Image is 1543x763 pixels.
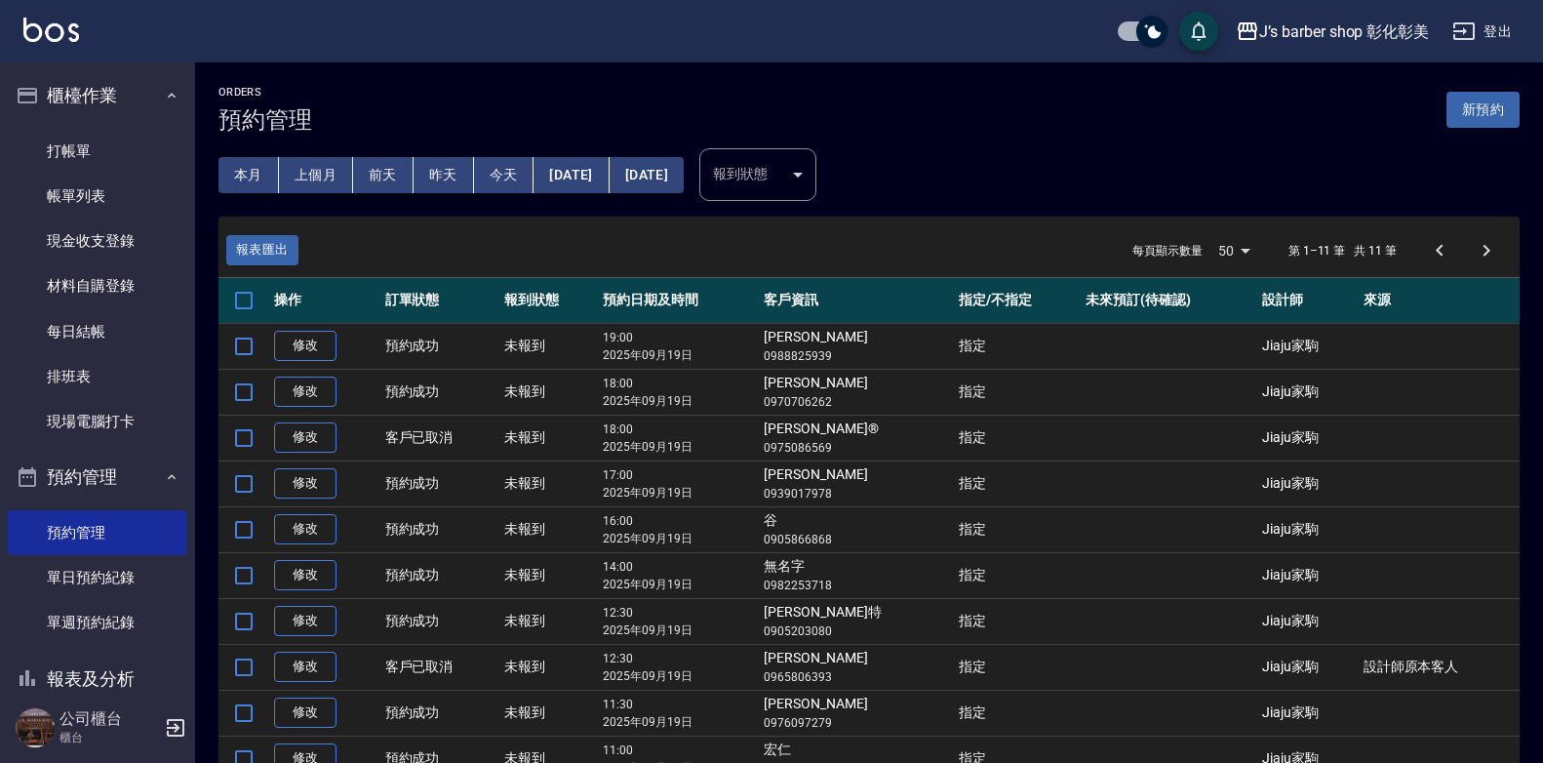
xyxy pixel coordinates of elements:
p: 11:30 [603,696,754,713]
button: [DATE] [534,157,609,193]
p: 0905866868 [764,531,949,548]
td: 無名字 [759,552,954,598]
a: 預約管理 [8,510,187,555]
p: 2025年09月19日 [603,667,754,685]
td: 客戶已取消 [380,644,499,690]
td: 設計師原本客人 [1359,644,1520,690]
a: 修改 [274,331,336,361]
a: 修改 [274,468,336,499]
td: 未報到 [499,461,598,506]
p: 0975086569 [764,439,949,457]
td: 預約成功 [380,552,499,598]
p: 2025年09月19日 [603,484,754,502]
td: Jiaju家駒 [1257,369,1359,415]
td: Jiaju家駒 [1257,323,1359,369]
p: 19:00 [603,329,754,346]
td: [PERSON_NAME] [759,323,954,369]
td: 未報到 [499,690,598,736]
a: 每日結帳 [8,309,187,354]
h3: 預約管理 [218,106,312,134]
td: [PERSON_NAME] [759,461,954,506]
td: Jiaju家駒 [1257,552,1359,598]
p: 第 1–11 筆 共 11 筆 [1288,242,1397,260]
td: Jiaju家駒 [1257,506,1359,552]
td: [PERSON_NAME]特 [759,598,954,644]
th: 設計師 [1257,278,1359,324]
div: J’s barber shop 彰化彰美 [1259,20,1429,44]
button: save [1179,12,1218,51]
p: 2025年09月19日 [603,438,754,456]
p: 2025年09月19日 [603,346,754,364]
td: 預約成功 [380,598,499,644]
a: 排班表 [8,354,187,399]
button: 新預約 [1446,92,1520,128]
p: 0939017978 [764,485,949,502]
p: 0988825939 [764,347,949,365]
p: 2025年09月19日 [603,576,754,593]
p: 2025年09月19日 [603,392,754,410]
button: 上個月 [279,157,353,193]
button: 前天 [353,157,414,193]
td: 谷 [759,506,954,552]
button: 昨天 [414,157,474,193]
th: 未來預訂(待確認) [1081,278,1256,324]
p: 16:00 [603,512,754,530]
img: Person [16,708,55,747]
p: 18:00 [603,421,754,438]
p: 2025年09月19日 [603,530,754,547]
a: 打帳單 [8,129,187,174]
button: 報表匯出 [226,235,298,265]
th: 來源 [1359,278,1520,324]
th: 訂單狀態 [380,278,499,324]
td: 指定 [954,644,1081,690]
a: 單日預約紀錄 [8,555,187,600]
p: 12:30 [603,604,754,622]
a: 修改 [274,377,336,407]
td: 指定 [954,461,1081,506]
td: 預約成功 [380,690,499,736]
td: 未報到 [499,552,598,598]
a: 修改 [274,606,336,636]
p: 11:00 [603,742,754,759]
a: 材料自購登錄 [8,263,187,308]
td: 未報到 [499,644,598,690]
td: Jiaju家駒 [1257,690,1359,736]
a: 修改 [274,560,336,590]
h2: Orders [218,86,312,99]
td: Jiaju家駒 [1257,461,1359,506]
td: 未報到 [499,415,598,461]
p: 2025年09月19日 [603,622,754,639]
p: 0982253718 [764,577,949,594]
th: 報到狀態 [499,278,598,324]
p: 0965806393 [764,668,949,686]
a: 修改 [274,514,336,544]
button: J’s barber shop 彰化彰美 [1228,12,1437,52]
td: 指定 [954,690,1081,736]
td: 預約成功 [380,506,499,552]
img: Logo [23,18,79,42]
th: 客戶資訊 [759,278,954,324]
td: 預約成功 [380,323,499,369]
h5: 公司櫃台 [59,709,159,729]
p: 17:00 [603,466,754,484]
td: 指定 [954,323,1081,369]
th: 指定/不指定 [954,278,1081,324]
a: 新預約 [1446,100,1520,118]
p: 18:00 [603,375,754,392]
button: 報表及分析 [8,654,187,704]
td: 指定 [954,369,1081,415]
td: Jiaju家駒 [1257,415,1359,461]
button: 今天 [474,157,534,193]
th: 操作 [269,278,380,324]
th: 預約日期及時間 [598,278,759,324]
button: 櫃檯作業 [8,70,187,121]
td: 預約成功 [380,461,499,506]
a: 修改 [274,652,336,682]
p: 2025年09月19日 [603,713,754,731]
td: 指定 [954,506,1081,552]
p: 0970706262 [764,393,949,411]
p: 0905203080 [764,622,949,640]
a: 修改 [274,422,336,453]
td: 指定 [954,552,1081,598]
